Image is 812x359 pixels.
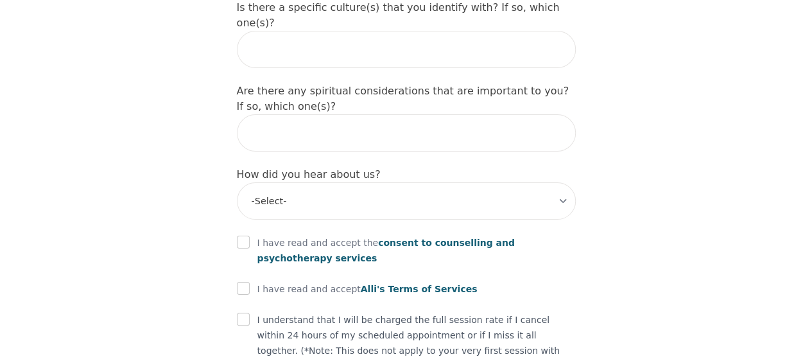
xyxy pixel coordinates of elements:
[257,235,576,266] p: I have read and accept the
[237,168,381,180] label: How did you hear about us?
[237,1,560,29] label: Is there a specific culture(s) that you identify with? If so, which one(s)?
[361,284,478,294] span: Alli's Terms of Services
[257,281,478,297] p: I have read and accept
[257,238,515,263] span: consent to counselling and psychotherapy services
[237,85,569,112] label: Are there any spiritual considerations that are important to you? If so, which one(s)?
